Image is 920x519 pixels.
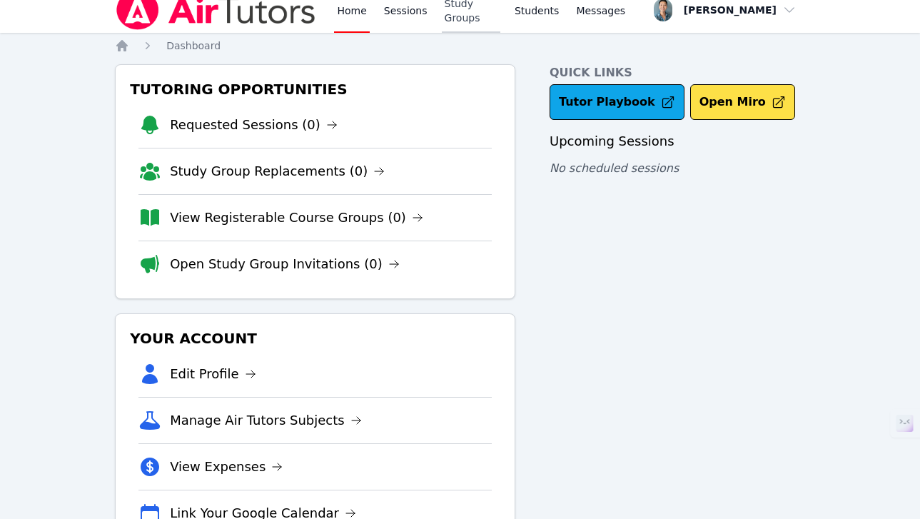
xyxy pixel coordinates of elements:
a: Requested Sessions (0) [170,115,338,135]
span: No scheduled sessions [550,161,679,175]
button: Open Miro [690,84,795,120]
a: View Registerable Course Groups (0) [170,208,423,228]
h4: Quick Links [550,64,805,81]
h3: Tutoring Opportunities [127,76,503,102]
a: Open Study Group Invitations (0) [170,254,400,274]
h3: Upcoming Sessions [550,131,805,151]
nav: Breadcrumb [115,39,805,53]
span: Messages [576,4,625,18]
a: Manage Air Tutors Subjects [170,410,362,430]
a: Dashboard [166,39,221,53]
a: View Expenses [170,457,283,477]
a: Study Group Replacements (0) [170,161,385,181]
span: Dashboard [166,40,221,51]
h3: Your Account [127,326,503,351]
a: Edit Profile [170,364,256,384]
a: Tutor Playbook [550,84,684,120]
